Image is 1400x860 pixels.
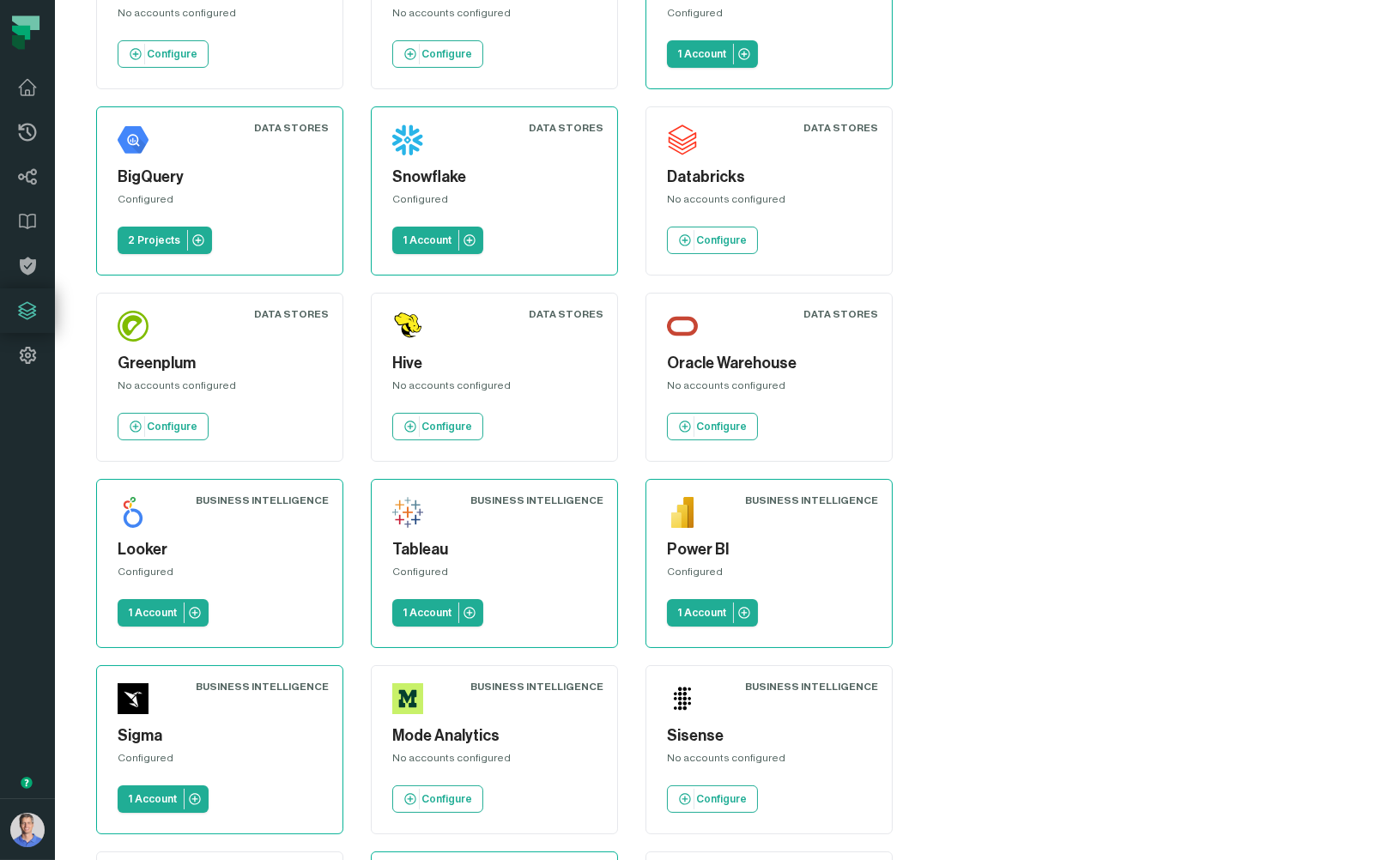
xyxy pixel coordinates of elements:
a: 1 Account [667,599,758,627]
div: Data Stores [254,121,329,135]
div: Business Intelligence [196,494,329,507]
div: No accounts configured [392,6,597,27]
h5: Tableau [392,538,597,561]
div: Business Intelligence [745,680,878,693]
img: Looker [118,497,148,528]
div: Data Stores [254,307,329,321]
div: Business Intelligence [470,680,603,693]
h5: Power BI [667,538,871,561]
a: Configure [118,40,209,68]
div: No accounts configured [118,379,322,399]
img: Sisense [667,683,698,714]
h5: Sigma [118,724,322,748]
div: Configured [667,565,871,585]
img: Databricks [667,124,698,155]
h5: Looker [118,538,322,561]
div: No accounts configured [392,751,597,772]
p: Configure [421,420,472,433]
a: Configure [667,227,758,254]
p: 2 Projects [128,233,180,247]
div: Configured [392,192,597,213]
img: Power BI [667,497,698,528]
a: Configure [667,413,758,440]
a: 1 Account [667,40,758,68]
a: 1 Account [392,227,483,254]
div: Data Stores [803,307,878,321]
div: Business Intelligence [745,494,878,507]
img: BigQuery [118,124,148,155]
div: No accounts configured [667,379,871,399]
p: 1 Account [128,792,177,806]
a: Configure [118,413,209,440]
h5: BigQuery [118,166,322,189]
div: No accounts configured [118,6,322,27]
div: Configured [667,6,871,27]
h5: Sisense [667,724,871,748]
a: 1 Account [392,599,483,627]
div: Data Stores [529,121,603,135]
p: 1 Account [403,233,452,247]
p: 1 Account [403,606,452,620]
img: Sigma [118,683,148,714]
div: Business Intelligence [196,680,329,693]
div: Configured [118,751,322,772]
img: Hive [392,311,423,342]
h5: Mode Analytics [392,724,597,748]
div: No accounts configured [667,192,871,213]
p: 1 Account [677,47,726,61]
h5: Snowflake [392,166,597,189]
img: Greenplum [118,311,148,342]
p: Configure [696,792,747,806]
div: Tooltip anchor [19,775,34,790]
img: Oracle Warehouse [667,311,698,342]
h5: Greenplum [118,352,322,375]
img: Tableau [392,497,423,528]
a: 2 Projects [118,227,212,254]
h5: Oracle Warehouse [667,352,871,375]
img: Mode Analytics [392,683,423,714]
p: Configure [421,47,472,61]
h5: Databricks [667,166,871,189]
h5: Hive [392,352,597,375]
a: 1 Account [118,599,209,627]
div: Configured [118,565,322,585]
div: Configured [392,565,597,585]
img: avatar of Barak Forgoun [10,813,45,847]
a: Configure [392,40,483,68]
a: Configure [667,785,758,813]
p: Configure [421,792,472,806]
p: 1 Account [677,606,726,620]
div: Data Stores [803,121,878,135]
a: Configure [392,785,483,813]
p: Configure [147,420,197,433]
div: Business Intelligence [470,494,603,507]
p: Configure [696,233,747,247]
a: 1 Account [118,785,209,813]
img: Snowflake [392,124,423,155]
p: 1 Account [128,606,177,620]
div: Configured [118,192,322,213]
p: Configure [147,47,197,61]
p: Configure [696,420,747,433]
a: Configure [392,413,483,440]
div: No accounts configured [667,751,871,772]
div: No accounts configured [392,379,597,399]
div: Data Stores [529,307,603,321]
